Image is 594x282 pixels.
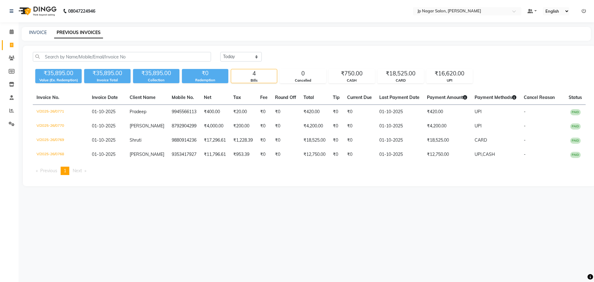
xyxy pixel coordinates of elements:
td: ₹0 [271,147,300,162]
td: ₹11,796.61 [200,147,230,162]
span: [PERSON_NAME] [130,152,164,157]
td: ₹953.39 [230,147,256,162]
td: ₹0 [329,133,343,147]
span: Cancel Reason [524,95,555,100]
span: 01-10-2025 [92,137,115,143]
div: ₹0 [182,69,228,78]
div: 0 [280,69,326,78]
span: Current Due [347,95,372,100]
span: Previous [40,168,57,173]
td: 8792904299 [168,119,200,133]
span: PAID [570,152,581,158]
span: Invoice No. [37,95,59,100]
span: - [524,109,526,114]
td: ₹0 [271,133,300,147]
span: - [524,123,526,129]
td: ₹18,525.00 [300,133,329,147]
td: ₹0 [256,133,271,147]
td: ₹0 [329,147,343,162]
td: ₹12,750.00 [300,147,329,162]
span: Last Payment Date [379,95,420,100]
span: Tip [333,95,340,100]
td: ₹0 [329,105,343,119]
td: ₹0 [256,119,271,133]
div: Cancelled [280,78,326,83]
td: V/2025-26/0769 [33,133,88,147]
td: ₹0 [329,119,343,133]
div: CASH [329,78,375,83]
div: Collection [133,78,179,83]
span: Client Name [130,95,156,100]
a: PREVIOUS INVOICES [54,27,103,38]
span: - [524,152,526,157]
td: ₹0 [343,133,376,147]
a: INVOICE [29,30,47,35]
span: Tax [233,95,241,100]
div: 4 [231,69,277,78]
span: UPI [475,123,482,129]
span: Net [204,95,211,100]
td: ₹4,000.00 [200,119,230,133]
span: 01-10-2025 [92,152,115,157]
span: Payment Methods [475,95,516,100]
span: 01-10-2025 [92,123,115,129]
td: 9353417927 [168,147,200,162]
span: Next [73,168,82,173]
div: UPI [427,78,472,83]
span: Mobile No. [172,95,194,100]
td: ₹18,525.00 [423,133,471,147]
td: ₹400.00 [200,105,230,119]
td: ₹17,296.61 [200,133,230,147]
div: Invoice Total [84,78,131,83]
td: 01-10-2025 [376,133,423,147]
td: ₹200.00 [230,119,256,133]
td: ₹12,750.00 [423,147,471,162]
div: ₹750.00 [329,69,375,78]
td: ₹0 [271,119,300,133]
span: 1 [64,168,66,173]
span: Fee [260,95,268,100]
span: Payment Amount [427,95,467,100]
td: 01-10-2025 [376,147,423,162]
span: UPI [475,109,482,114]
div: ₹16,620.00 [427,69,472,78]
td: 9880914236 [168,133,200,147]
td: 9945566113 [168,105,200,119]
div: ₹18,525.00 [378,69,424,78]
td: 01-10-2025 [376,119,423,133]
td: ₹420.00 [300,105,329,119]
span: Pradeep [130,109,146,114]
div: Redemption [182,78,228,83]
div: CARD [378,78,424,83]
span: 01-10-2025 [92,109,115,114]
span: Invoice Date [92,95,118,100]
div: Bills [231,78,277,83]
span: Status [569,95,582,100]
td: ₹4,200.00 [300,119,329,133]
span: UPI, [475,152,483,157]
td: ₹4,200.00 [423,119,471,133]
span: - [524,137,526,143]
td: V/2025-26/0768 [33,147,88,162]
input: Search by Name/Mobile/Email/Invoice No [33,52,211,62]
div: ₹35,895.00 [84,69,131,78]
span: Round Off [275,95,296,100]
span: Total [303,95,314,100]
td: ₹0 [343,105,376,119]
td: ₹0 [271,105,300,119]
td: ₹1,228.39 [230,133,256,147]
span: [PERSON_NAME] [130,123,164,129]
td: V/2025-26/0771 [33,105,88,119]
td: ₹0 [256,105,271,119]
b: 08047224946 [68,2,95,20]
img: logo [16,2,58,20]
div: ₹35,895.00 [133,69,179,78]
td: ₹420.00 [423,105,471,119]
span: PAID [570,109,581,115]
span: CASH [483,152,495,157]
div: ₹35,895.00 [35,69,82,78]
td: ₹0 [256,147,271,162]
td: V/2025-26/0770 [33,119,88,133]
span: Shruti [130,137,141,143]
nav: Pagination [33,167,586,175]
